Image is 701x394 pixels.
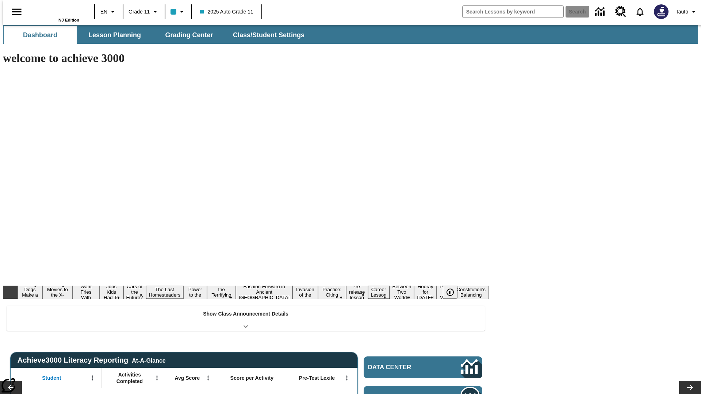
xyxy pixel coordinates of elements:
button: Slide 16 Point of View [437,283,453,301]
div: Show Class Announcement Details [7,306,485,331]
input: search field [463,6,563,18]
a: Data Center [364,356,482,378]
button: Slide 2 Taking Movies to the X-Dimension [42,280,73,304]
span: Student [42,375,61,381]
button: Select a new avatar [650,2,673,21]
button: Open side menu [6,1,27,23]
button: Slide 6 The Last Homesteaders [146,286,184,299]
button: Slide 7 Solar Power to the People [183,280,207,304]
div: Home [32,3,79,22]
button: Pause [443,286,457,299]
a: Data Center [591,2,611,22]
p: Show Class Announcement Details [203,310,288,318]
h1: welcome to achieve 3000 [3,51,489,65]
button: Slide 9 Fashion Forward in Ancient Rome [236,283,292,301]
button: Lesson Planning [78,26,151,44]
button: Slide 8 Attack of the Terrifying Tomatoes [207,280,236,304]
button: Slide 15 Hooray for Constitution Day! [414,283,437,301]
button: Lesson carousel, Next [679,381,701,394]
button: Slide 5 Cars of the Future? [123,283,146,301]
span: Avg Score [175,375,200,381]
button: Profile/Settings [673,5,701,18]
button: Slide 17 The Constitution's Balancing Act [453,280,489,304]
button: Language: EN, Select a language [97,5,120,18]
a: Resource Center, Will open in new tab [611,2,631,22]
button: Open Menu [341,372,352,383]
span: Score per Activity [230,375,274,381]
button: Class/Student Settings [227,26,310,44]
span: Tauto [676,8,688,16]
div: At-A-Glance [132,356,165,364]
button: Slide 13 Career Lesson [368,286,390,299]
span: Pre-Test Lexile [299,375,335,381]
a: Notifications [631,2,650,21]
span: Grade 11 [129,8,150,16]
button: Slide 1 Diving Dogs Make a Splash [18,280,42,304]
span: Data Center [368,364,436,371]
button: Grade: Grade 11, Select a grade [126,5,162,18]
button: Dashboard [4,26,77,44]
img: Avatar [654,4,669,19]
button: Slide 4 Dirty Jobs Kids Had To Do [100,277,123,307]
button: Slide 12 Pre-release lesson [346,283,368,301]
button: Slide 14 Between Two Worlds [390,283,414,301]
button: Open Menu [152,372,162,383]
span: NJ Edition [58,18,79,22]
span: 2025 Auto Grade 11 [200,8,253,16]
button: Slide 3 Do You Want Fries With That? [73,277,100,307]
button: Slide 11 Mixed Practice: Citing Evidence [318,280,346,304]
div: Pause [443,286,465,299]
div: SubNavbar [3,25,698,44]
span: Activities Completed [106,371,154,385]
a: Home [32,3,79,18]
button: Class color is light blue. Change class color [168,5,189,18]
span: EN [100,8,107,16]
button: Open Menu [203,372,214,383]
button: Grading Center [153,26,226,44]
button: Open Menu [87,372,98,383]
div: SubNavbar [3,26,311,44]
button: Slide 10 The Invasion of the Free CD [292,280,318,304]
span: Achieve3000 Literacy Reporting [18,356,166,364]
